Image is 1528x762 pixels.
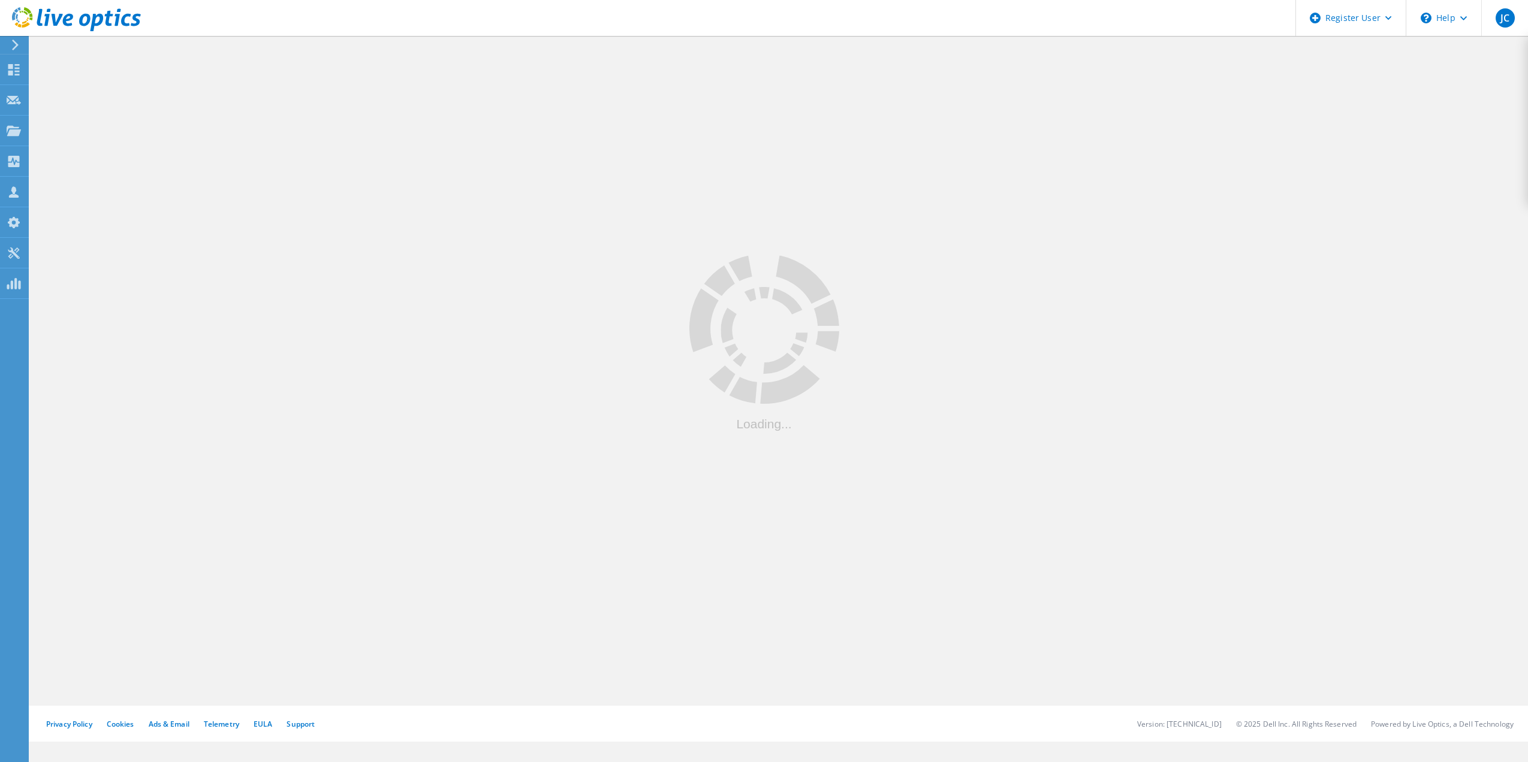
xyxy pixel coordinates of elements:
[1371,719,1514,729] li: Powered by Live Optics, a Dell Technology
[149,719,189,729] a: Ads & Email
[1500,13,1509,23] span: JC
[1236,719,1357,729] li: © 2025 Dell Inc. All Rights Reserved
[254,719,272,729] a: EULA
[12,25,141,34] a: Live Optics Dashboard
[204,719,239,729] a: Telemetry
[287,719,315,729] a: Support
[689,418,839,430] div: Loading...
[46,719,92,729] a: Privacy Policy
[1421,13,1431,23] svg: \n
[1137,719,1222,729] li: Version: [TECHNICAL_ID]
[107,719,134,729] a: Cookies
